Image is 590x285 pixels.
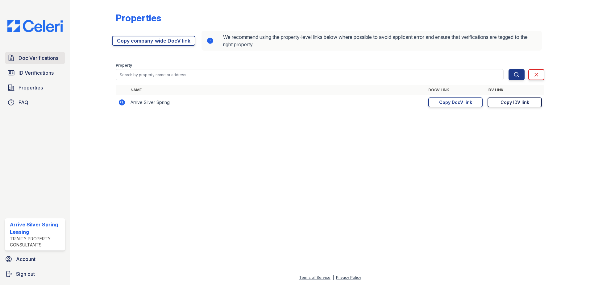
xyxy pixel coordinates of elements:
span: FAQ [19,99,28,106]
div: Trinity Property Consultants [10,236,63,248]
a: Account [2,253,68,265]
a: Terms of Service [299,275,330,280]
a: ID Verifications [5,67,65,79]
div: Copy IDV link [501,99,529,105]
span: Properties [19,84,43,91]
label: Property [116,63,132,68]
a: Copy company-wide DocV link [112,36,195,46]
span: Doc Verifications [19,54,58,62]
img: CE_Logo_Blue-a8612792a0a2168367f1c8372b55b34899dd931a85d93a1a3d3e32e68fde9ad4.png [2,20,68,32]
div: Arrive Silver Spring Leasing [10,221,63,236]
a: Doc Verifications [5,52,65,64]
input: Search by property name or address [116,69,504,80]
a: FAQ [5,96,65,109]
span: ID Verifications [19,69,54,76]
a: Copy IDV link [488,97,542,107]
div: Copy DocV link [439,99,472,105]
div: Properties [116,12,161,23]
th: DocV Link [426,85,485,95]
span: Account [16,255,35,263]
div: We recommend using the property-level links below where possible to avoid applicant error and ens... [202,31,542,51]
a: Properties [5,81,65,94]
th: IDV Link [485,85,544,95]
div: | [333,275,334,280]
a: Copy DocV link [428,97,483,107]
span: Sign out [16,270,35,278]
th: Name [128,85,426,95]
td: Arrive Silver Spring [128,95,426,110]
a: Privacy Policy [336,275,361,280]
a: Sign out [2,268,68,280]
